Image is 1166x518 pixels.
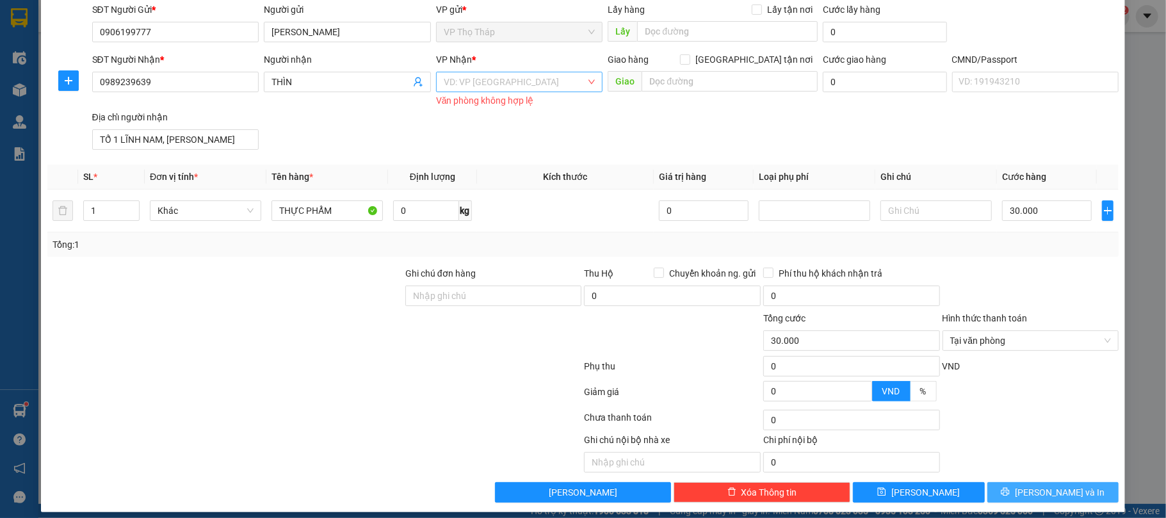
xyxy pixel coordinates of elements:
span: user-add [413,77,423,87]
span: Giao hàng [608,54,649,65]
button: plus [1102,200,1114,221]
div: Văn phòng không hợp lệ [436,93,603,108]
img: logo.jpg [16,16,80,80]
div: Giảm giá [583,385,762,407]
input: Dọc đường [637,21,818,42]
span: [PERSON_NAME] và In [1015,485,1105,499]
span: Lấy [608,21,637,42]
div: Phụ thu [583,359,762,382]
span: VP Nhận [436,54,472,65]
span: Thu Hộ [584,268,613,279]
div: SĐT Người Nhận [92,53,259,67]
input: Cước giao hàng [823,72,946,92]
div: Chưa thanh toán [583,410,762,433]
label: Cước giao hàng [823,54,886,65]
span: Tại văn phòng [950,331,1112,350]
button: deleteXóa Thông tin [674,482,850,503]
div: Tổng: 1 [53,238,451,252]
label: Hình thức thanh toán [943,313,1028,323]
input: Nhập ghi chú [584,452,761,473]
span: Lấy hàng [608,4,645,15]
div: Địa chỉ người nhận [92,110,259,124]
span: [PERSON_NAME] [891,485,960,499]
li: Số 10 ngõ 15 Ngọc Hồi, Q.[PERSON_NAME], [GEOGRAPHIC_DATA] [120,31,535,47]
span: save [877,487,886,498]
span: plus [1103,206,1113,216]
span: printer [1001,487,1010,498]
button: [PERSON_NAME] [495,482,672,503]
div: Chi phí nội bộ [763,433,940,452]
input: Ghi Chú [880,200,992,221]
span: Đơn vị tính [150,172,198,182]
label: Ghi chú đơn hàng [405,268,476,279]
th: Ghi chú [875,165,997,190]
th: Loại phụ phí [754,165,875,190]
span: [PERSON_NAME] [549,485,617,499]
b: GỬI : VP Thọ Tháp [16,93,161,114]
span: Khác [158,201,254,220]
input: Dọc đường [642,71,818,92]
div: Ghi chú nội bộ nhà xe [584,433,761,452]
span: Cước hàng [1002,172,1046,182]
span: Xóa Thông tin [741,485,797,499]
span: Lấy tận nơi [762,3,818,17]
button: printer[PERSON_NAME] và In [987,482,1119,503]
span: VND [882,386,900,396]
div: Người nhận [264,53,431,67]
span: Phí thu hộ khách nhận trả [773,266,887,280]
span: Giá trị hàng [659,172,706,182]
span: [GEOGRAPHIC_DATA] tận nơi [690,53,818,67]
span: VP Thọ Tháp [444,22,595,42]
span: Định lượng [410,172,455,182]
span: delete [727,487,736,498]
span: kg [459,200,472,221]
span: Kích thước [543,172,587,182]
span: Giao [608,71,642,92]
input: Cước lấy hàng [823,22,946,42]
button: save[PERSON_NAME] [853,482,985,503]
span: Tổng cước [763,313,806,323]
input: Địa chỉ của người nhận [92,129,259,150]
span: Chuyển khoản ng. gửi [664,266,761,280]
div: SĐT Người Gửi [92,3,259,17]
button: delete [53,200,73,221]
li: Hotline: 19001155 [120,47,535,63]
input: VD: Bàn, Ghế [271,200,383,221]
input: Ghi chú đơn hàng [405,286,582,306]
div: Người gửi [264,3,431,17]
div: CMND/Passport [952,53,1119,67]
span: VND [943,361,960,371]
span: plus [59,76,78,86]
span: % [920,386,927,396]
label: Cước lấy hàng [823,4,880,15]
input: 0 [659,200,749,221]
span: SL [83,172,93,182]
div: VP gửi [436,3,603,17]
button: plus [58,70,79,91]
span: Tên hàng [271,172,313,182]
